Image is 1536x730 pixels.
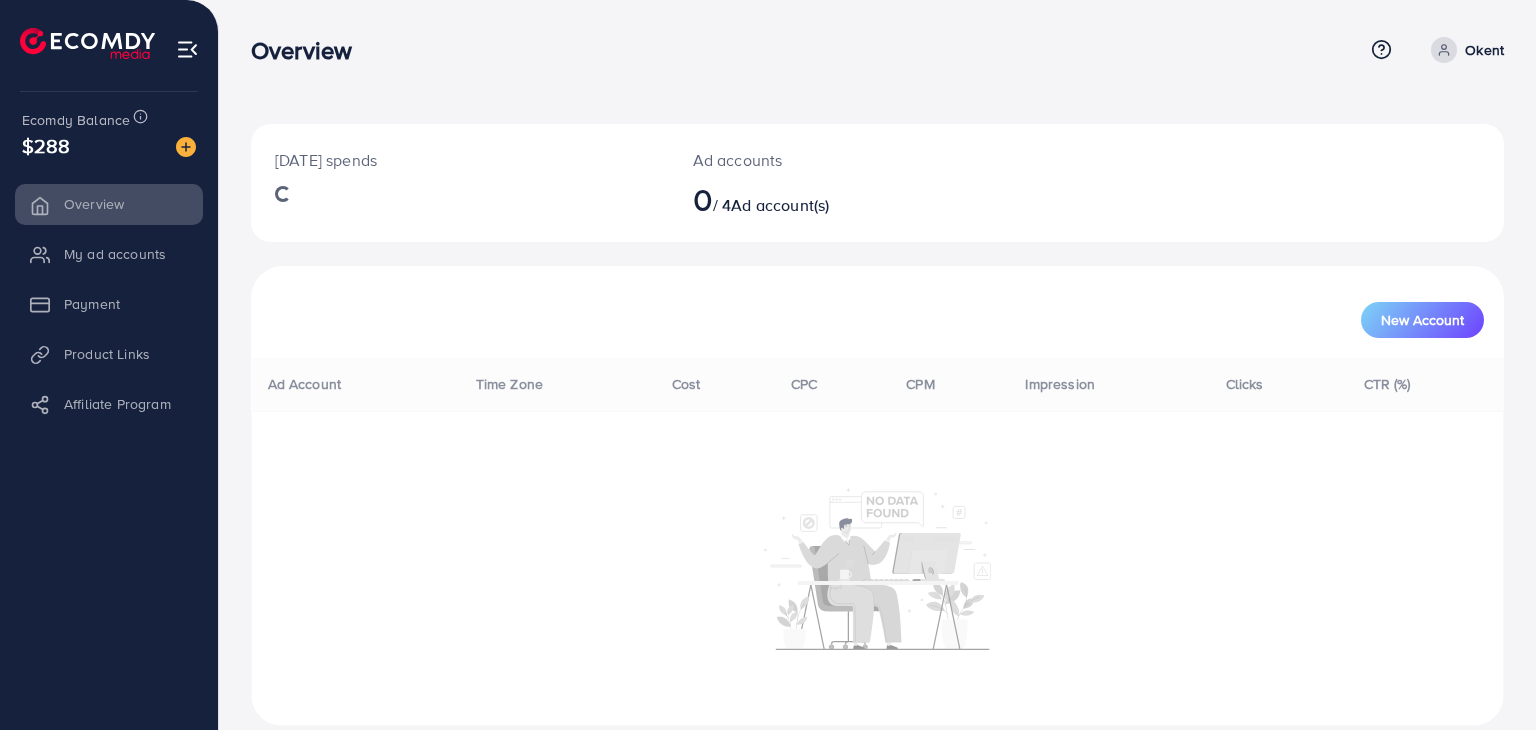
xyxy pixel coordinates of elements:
[693,176,713,222] span: 0
[693,148,958,172] p: Ad accounts
[275,148,645,172] p: [DATE] spends
[20,28,155,59] img: logo
[22,110,130,130] span: Ecomdy Balance
[22,131,71,160] span: $288
[1381,313,1464,327] span: New Account
[251,36,368,65] h3: Overview
[176,38,199,61] img: menu
[1361,302,1484,338] button: New Account
[1465,38,1504,62] p: Okent
[176,137,196,157] img: image
[731,194,829,216] span: Ad account(s)
[693,180,958,218] h2: / 4
[1423,37,1504,63] a: Okent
